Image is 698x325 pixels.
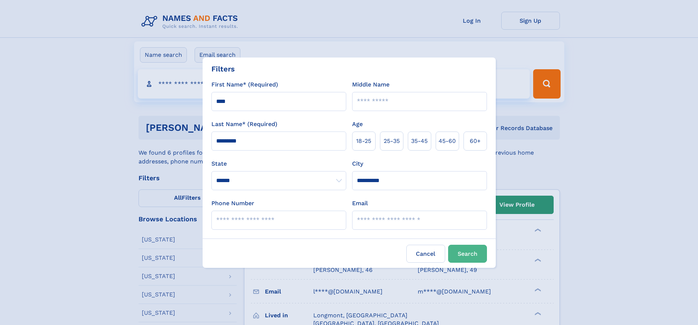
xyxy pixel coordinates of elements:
label: Phone Number [211,199,254,208]
label: Middle Name [352,80,389,89]
label: Cancel [406,245,445,263]
label: Email [352,199,368,208]
button: Search [448,245,487,263]
label: First Name* (Required) [211,80,278,89]
label: Last Name* (Required) [211,120,277,129]
span: 35‑45 [411,137,428,145]
span: 25‑35 [384,137,400,145]
div: Filters [211,63,235,74]
label: City [352,159,363,168]
span: 18‑25 [356,137,371,145]
label: State [211,159,346,168]
label: Age [352,120,363,129]
span: 45‑60 [439,137,456,145]
span: 60+ [470,137,481,145]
